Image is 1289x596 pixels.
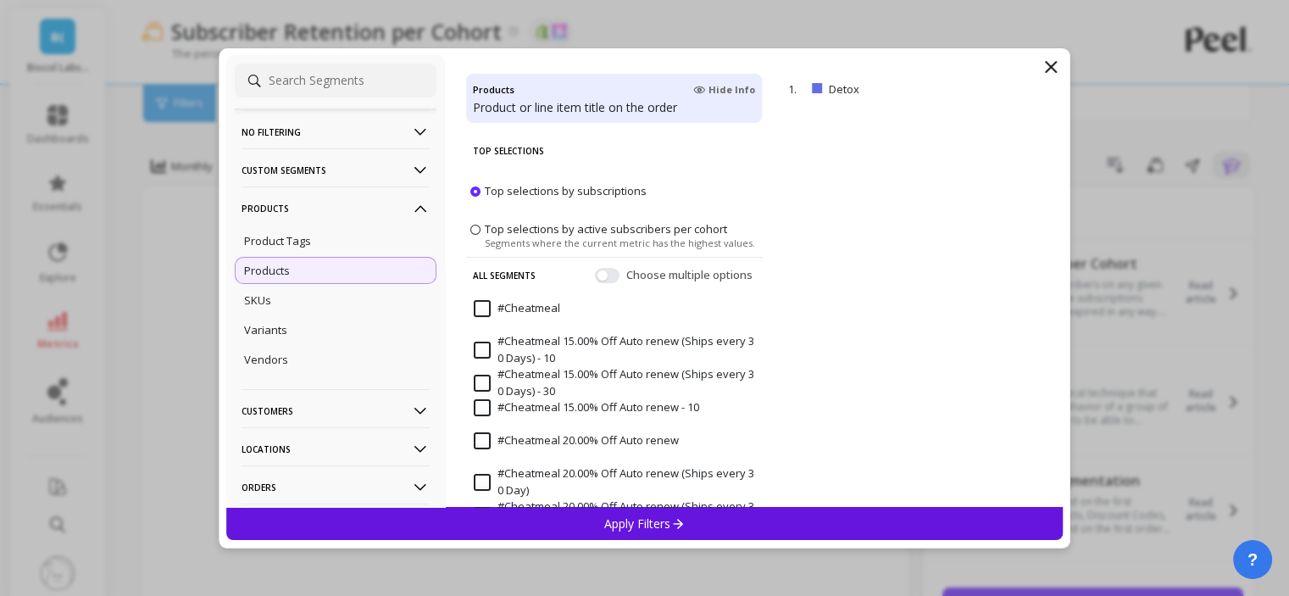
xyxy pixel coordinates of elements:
[244,322,287,337] p: Variants
[473,257,536,292] p: All Segments
[474,333,755,366] span: #Cheatmeal 15.00% Off Auto renew (Ships every 30 Days) - 10
[242,148,430,192] p: Custom Segments
[474,366,755,399] span: #Cheatmeal 15.00% Off Auto renew (Ships every 30 Days) - 30
[1233,540,1272,579] button: ?
[474,465,755,499] span: #Cheatmeal 20.00% Off Auto renew (Ships every 30 Day)
[242,389,430,432] p: Customers
[604,515,685,532] p: Apply Filters
[693,83,755,97] span: Hide Info
[242,110,430,153] p: No filtering
[242,427,430,471] p: Locations
[829,81,956,97] p: Detox
[242,465,430,509] p: Orders
[244,233,311,248] p: Product Tags
[244,352,288,367] p: Vendors
[474,499,755,532] span: #Cheatmeal 20.00% Off Auto renew (Ships every 30 Days)
[244,292,271,308] p: SKUs
[473,133,756,169] p: Top Selections
[626,266,756,283] span: Choose multiple options
[473,99,755,116] p: Product or line item title on the order
[1247,548,1258,571] span: ?
[474,399,699,416] span: #Cheatmeal 15.00% Off Auto renew - 10
[485,183,647,198] span: Top selections by subscriptions
[473,81,514,99] h4: Products
[788,81,805,97] p: 1.
[485,236,755,248] span: Segments where the current metric has the highest values.
[474,300,560,317] span: #Cheatmeal
[244,263,290,278] p: Products
[235,64,436,97] input: Search Segments
[485,220,727,236] span: Top selections by active subscribers per cohort
[242,504,430,547] p: Subscriptions
[242,187,430,230] p: Products
[474,432,679,449] span: #Cheatmeal 20.00% Off Auto renew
